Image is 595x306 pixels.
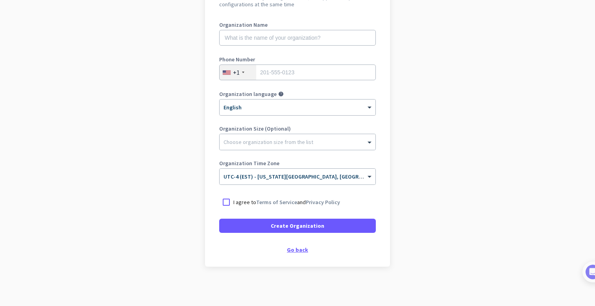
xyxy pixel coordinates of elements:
label: Organization language [219,91,277,97]
label: Organization Name [219,22,376,28]
div: Go back [219,247,376,253]
p: I agree to and [233,198,340,206]
input: What is the name of your organization? [219,30,376,46]
label: Organization Size (Optional) [219,126,376,131]
div: +1 [233,68,240,76]
button: Create Organization [219,219,376,233]
a: Privacy Policy [306,199,340,206]
i: help [278,91,284,97]
label: Phone Number [219,57,376,62]
span: Create Organization [271,222,324,230]
input: 201-555-0123 [219,65,376,80]
label: Organization Time Zone [219,160,376,166]
a: Terms of Service [256,199,297,206]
